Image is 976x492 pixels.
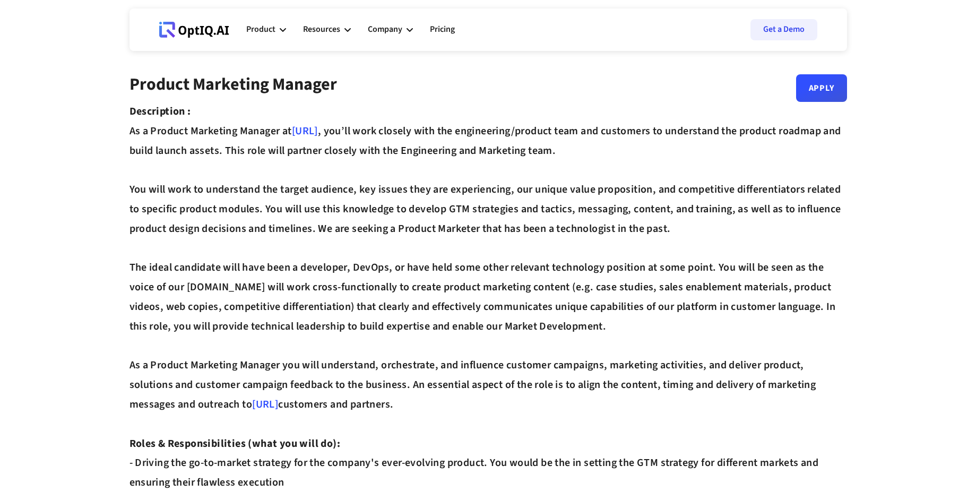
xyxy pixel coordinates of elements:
[796,74,847,102] a: Apply
[430,14,455,46] a: Pricing
[750,19,817,40] a: Get a Demo
[252,397,278,412] a: [URL]
[368,22,402,37] div: Company
[159,37,160,38] div: Webflow Homepage
[159,14,229,46] a: Webflow Homepage
[368,14,413,46] div: Company
[129,74,337,102] div: Product Marketing Manager
[246,14,286,46] div: Product
[303,22,340,37] div: Resources
[246,22,275,37] div: Product
[303,14,351,46] div: Resources
[292,124,318,139] a: [URL]
[129,436,341,451] strong: Roles & Responsibilities (what you will do):
[129,104,191,119] strong: Description :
